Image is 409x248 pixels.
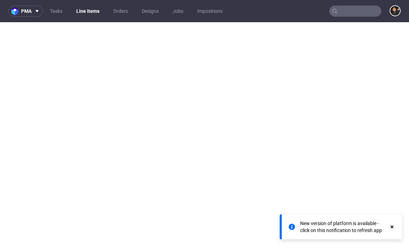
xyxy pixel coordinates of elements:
[72,6,104,17] a: Line Items
[168,6,188,17] a: Jobs
[138,6,163,17] a: Designs
[390,6,400,16] img: Dominik Grosicki
[193,6,227,17] a: Impositions
[109,6,132,17] a: Orders
[11,7,21,15] img: logo
[46,6,67,17] a: Tasks
[8,6,43,17] button: pma
[300,220,389,234] div: New version of platform is available - click on this notification to refresh app
[21,9,32,14] span: pma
